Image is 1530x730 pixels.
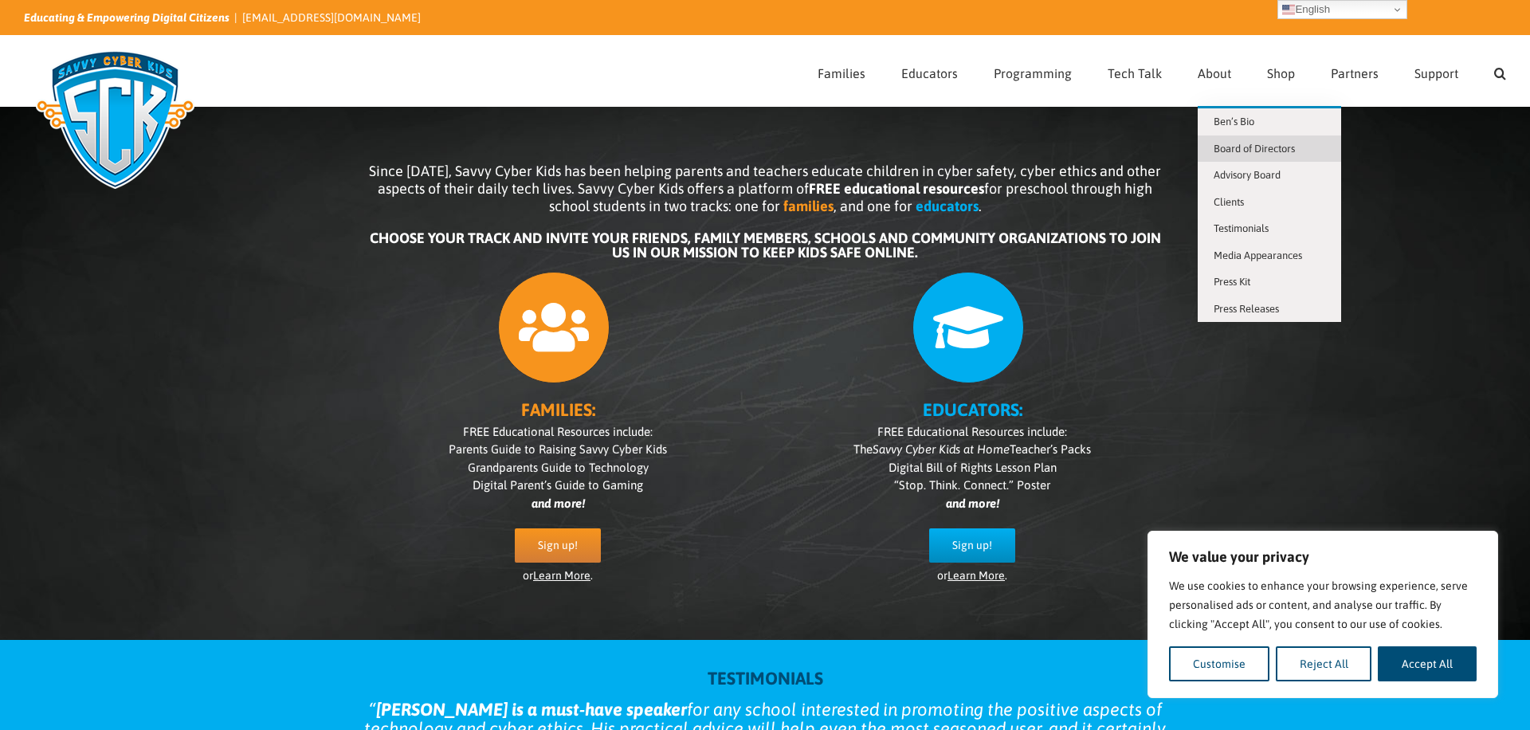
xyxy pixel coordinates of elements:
[1414,36,1458,106] a: Support
[515,528,601,563] a: Sign up!
[818,67,865,80] span: Families
[1198,135,1341,163] a: Board of Directors
[994,67,1072,80] span: Programming
[901,67,958,80] span: Educators
[916,198,979,214] b: educators
[473,478,643,492] span: Digital Parent’s Guide to Gaming
[1169,547,1477,567] p: We value your privacy
[929,528,1015,563] a: Sign up!
[24,40,206,199] img: Savvy Cyber Kids Logo
[783,198,834,214] b: families
[994,36,1072,106] a: Programming
[370,230,1161,261] b: CHOOSE YOUR TRACK AND INVITE YOUR FRIENDS, FAMILY MEMBERS, SCHOOLS AND COMMUNITY ORGANIZATIONS TO...
[449,442,667,456] span: Parents Guide to Raising Savvy Cyber Kids
[1169,646,1269,681] button: Customise
[533,569,590,582] a: Learn More
[818,36,865,106] a: Families
[834,198,912,214] span: , and one for
[1198,296,1341,323] a: Press Releases
[1198,108,1341,135] a: Ben’s Bio
[1378,646,1477,681] button: Accept All
[1198,162,1341,189] a: Advisory Board
[889,461,1057,474] span: Digital Bill of Rights Lesson Plan
[521,399,595,420] b: FAMILIES:
[532,496,585,510] i: and more!
[809,180,984,197] b: FREE educational resources
[468,461,649,474] span: Grandparents Guide to Technology
[369,163,1161,214] span: Since [DATE], Savvy Cyber Kids has been helping parents and teachers educate children in cyber sa...
[901,36,958,106] a: Educators
[1214,169,1281,181] span: Advisory Board
[937,569,1007,582] span: or .
[1414,67,1458,80] span: Support
[463,425,653,438] span: FREE Educational Resources include:
[1198,36,1231,106] a: About
[1267,36,1295,106] a: Shop
[947,569,1005,582] a: Learn More
[873,442,1010,456] i: Savvy Cyber Kids at Home
[523,569,593,582] span: or .
[1108,36,1162,106] a: Tech Talk
[708,668,823,689] strong: TESTIMONIALS
[242,11,421,24] a: [EMAIL_ADDRESS][DOMAIN_NAME]
[1198,67,1231,80] span: About
[818,36,1506,106] nav: Main Menu
[952,539,992,552] span: Sign up!
[24,11,229,24] i: Educating & Empowering Digital Citizens
[1214,249,1302,261] span: Media Appearances
[877,425,1067,438] span: FREE Educational Resources include:
[1282,3,1295,16] img: en
[1198,242,1341,269] a: Media Appearances
[538,539,578,552] span: Sign up!
[894,478,1050,492] span: “Stop. Think. Connect.” Poster
[1198,215,1341,242] a: Testimonials
[1214,196,1244,208] span: Clients
[1198,269,1341,296] a: Press Kit
[1214,276,1250,288] span: Press Kit
[853,442,1091,456] span: The Teacher’s Packs
[1214,222,1269,234] span: Testimonials
[376,699,687,720] strong: [PERSON_NAME] is a must-have speaker
[1276,646,1372,681] button: Reject All
[1331,36,1379,106] a: Partners
[1214,143,1295,155] span: Board of Directors
[1214,116,1254,128] span: Ben’s Bio
[1267,67,1295,80] span: Shop
[1214,303,1279,315] span: Press Releases
[946,496,999,510] i: and more!
[1494,36,1506,106] a: Search
[979,198,982,214] span: .
[1108,67,1162,80] span: Tech Talk
[923,399,1022,420] b: EDUCATORS:
[1169,576,1477,634] p: We use cookies to enhance your browsing experience, serve personalised ads or content, and analys...
[1198,189,1341,216] a: Clients
[1331,67,1379,80] span: Partners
